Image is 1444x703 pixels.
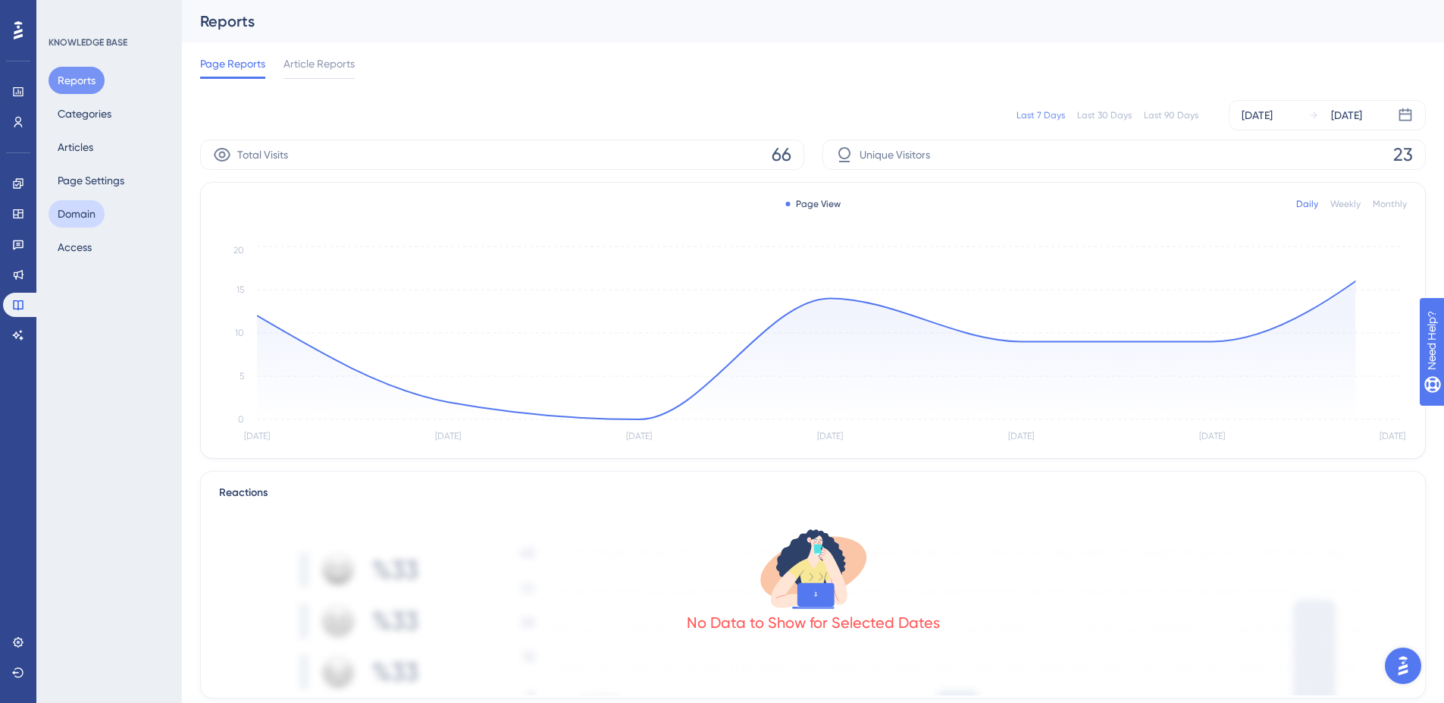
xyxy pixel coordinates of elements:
div: Last 7 Days [1016,109,1065,121]
div: [DATE] [1331,106,1362,124]
button: Categories [49,100,121,127]
div: Reactions [219,484,1407,502]
div: Last 30 Days [1077,109,1132,121]
span: Need Help? [36,4,95,22]
tspan: 20 [233,245,244,256]
tspan: 15 [236,284,244,295]
button: Page Settings [49,167,133,194]
span: Page Reports [200,55,265,73]
span: 66 [772,143,791,167]
div: Daily [1296,198,1318,210]
button: Reports [49,67,105,94]
tspan: 5 [240,371,244,381]
button: Articles [49,133,102,161]
tspan: [DATE] [626,431,652,441]
button: Access [49,234,101,261]
div: Reports [200,11,1388,32]
div: [DATE] [1242,106,1273,124]
tspan: [DATE] [1380,431,1405,441]
tspan: [DATE] [435,431,461,441]
div: Page View [785,198,841,210]
span: Total Visits [237,146,288,164]
tspan: [DATE] [817,431,843,441]
span: Article Reports [283,55,355,73]
iframe: UserGuiding AI Assistant Launcher [1380,643,1426,689]
div: Weekly [1330,198,1361,210]
button: Domain [49,200,105,228]
div: Last 90 Days [1144,109,1198,121]
span: 23 [1393,143,1413,167]
tspan: 10 [235,328,244,338]
div: KNOWLEDGE BASE [49,36,127,49]
tspan: [DATE] [244,431,270,441]
tspan: [DATE] [1199,431,1225,441]
tspan: 0 [238,414,244,425]
div: No Data to Show for Selected Dates [687,612,940,633]
tspan: [DATE] [1008,431,1034,441]
span: Unique Visitors [860,146,930,164]
div: Monthly [1373,198,1407,210]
